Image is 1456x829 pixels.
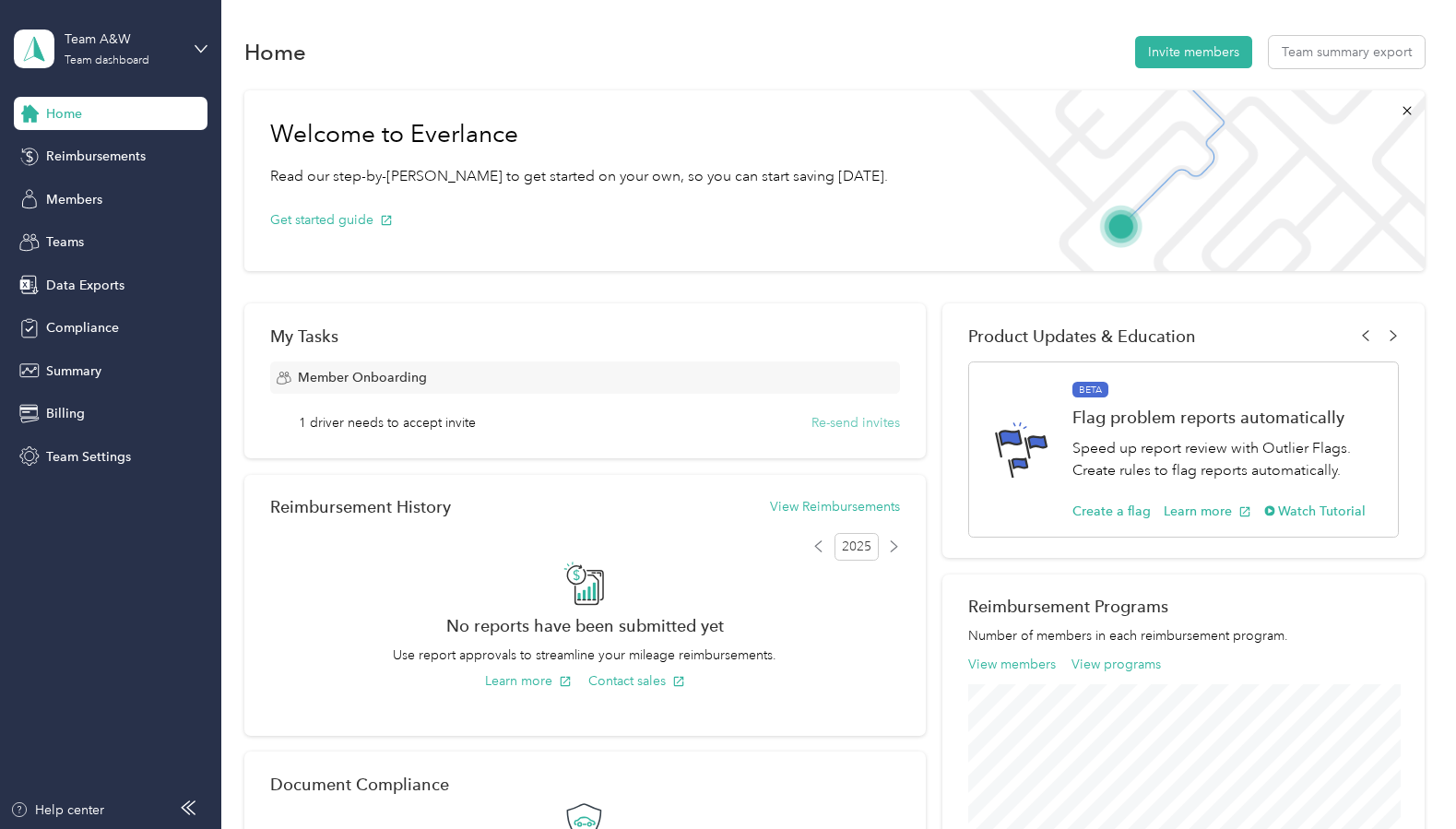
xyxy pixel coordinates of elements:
[299,413,476,432] span: 1 driver needs to accept invite
[46,104,82,124] span: Home
[770,497,900,516] button: View Reimbursements
[270,616,900,635] h2: No reports have been submitted yet
[270,120,888,149] h1: Welcome to Everlance
[968,326,1196,346] span: Product Updates & Education
[968,655,1056,674] button: View members
[1071,655,1161,674] button: View programs
[1264,502,1367,521] button: Watch Tutorial
[270,326,900,346] div: My Tasks
[270,210,393,230] button: Get started guide
[10,800,104,820] button: Help center
[588,671,685,691] button: Contact sales
[1072,502,1151,521] button: Create a flag
[46,232,84,252] span: Teams
[968,626,1399,645] p: Number of members in each reimbursement program.
[968,597,1399,616] h2: Reimbursement Programs
[270,775,449,794] h2: Document Compliance
[1072,408,1379,427] h1: Flag problem reports automatically
[1072,382,1108,398] span: BETA
[46,361,101,381] span: Summary
[1164,502,1251,521] button: Learn more
[46,404,85,423] span: Billing
[46,276,124,295] span: Data Exports
[46,318,119,338] span: Compliance
[1135,36,1252,68] button: Invite members
[270,645,900,665] p: Use report approvals to streamline your mileage reimbursements.
[46,447,131,467] span: Team Settings
[1353,726,1456,829] iframe: Everlance-gr Chat Button Frame
[46,190,102,209] span: Members
[811,413,900,432] button: Re-send invites
[298,368,427,387] span: Member Onboarding
[835,533,879,561] span: 2025
[270,497,451,516] h2: Reimbursement History
[46,147,146,166] span: Reimbursements
[951,90,1424,271] img: Welcome to everlance
[65,30,180,49] div: Team A&W
[244,42,306,62] h1: Home
[270,165,888,188] p: Read our step-by-[PERSON_NAME] to get started on your own, so you can start saving [DATE].
[485,671,572,691] button: Learn more
[1072,437,1379,482] p: Speed up report review with Outlier Flags. Create rules to flag reports automatically.
[1269,36,1425,68] button: Team summary export
[65,55,149,66] div: Team dashboard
